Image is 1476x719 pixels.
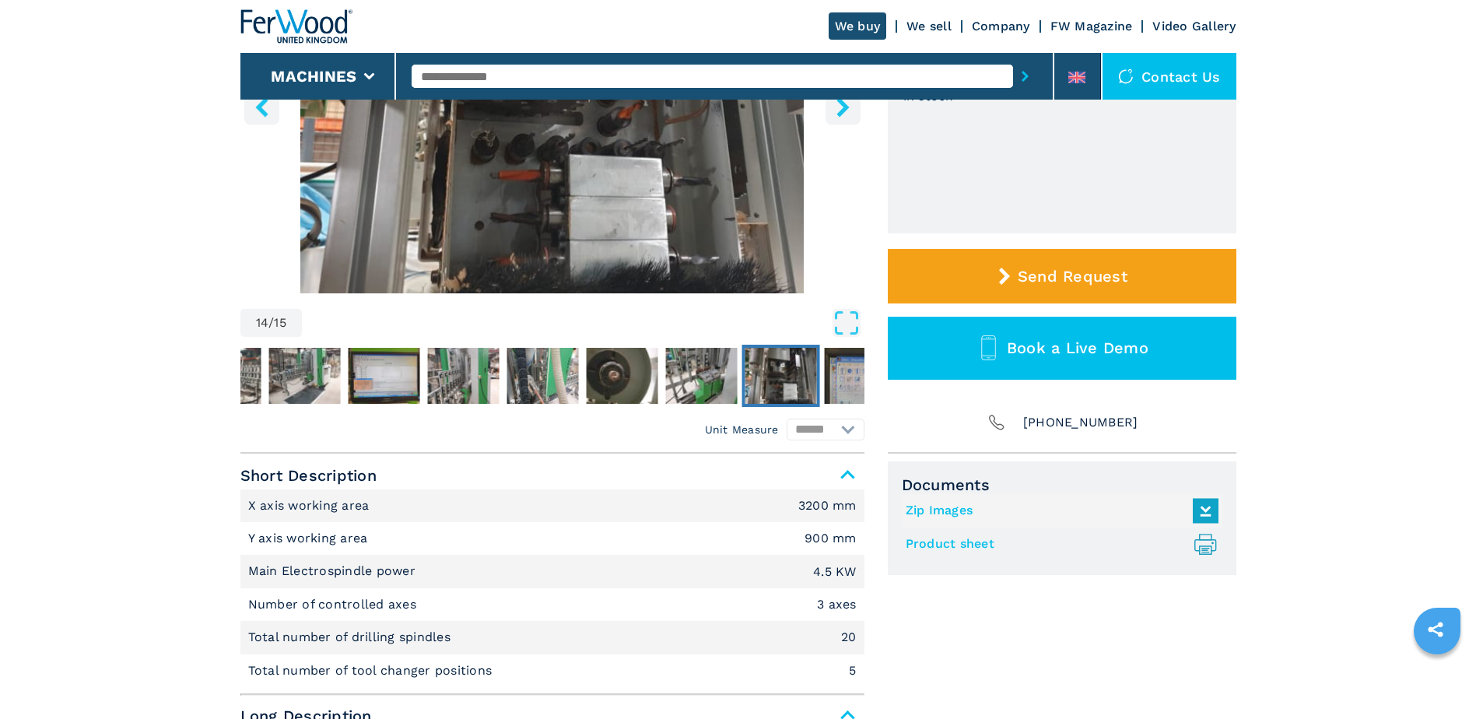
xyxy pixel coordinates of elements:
[906,531,1211,557] a: Product sheet
[427,348,499,404] img: d680b41c27af5b9c9bd20f35f5432cea
[186,345,264,407] button: Go to Slide 7
[1152,19,1236,33] a: Video Gallery
[829,12,887,40] a: We buy
[240,461,864,489] span: Short Description
[240,489,864,687] div: Short Description
[265,345,343,407] button: Go to Slide 8
[986,412,1008,433] img: Phone
[798,500,857,512] em: 3200 mm
[271,67,356,86] button: Machines
[306,309,861,337] button: Open Fullscreen
[1013,58,1037,94] button: submit-button
[813,566,857,578] em: 4.5 KW
[1007,338,1148,357] span: Book a Live Demo
[888,317,1236,380] button: Book a Live Demo
[274,317,286,329] span: 15
[841,631,857,644] em: 20
[745,348,816,404] img: fd9e8f9f78fc0b2ef4bb128318997514
[240,9,352,44] img: Ferwood
[189,348,261,404] img: ad56b6b34bb1547b6b2a0f51583b13e9
[1416,610,1455,649] a: sharethis
[888,249,1236,303] button: Send Request
[1050,19,1133,33] a: FW Magazine
[1410,649,1464,707] iframe: Chat
[248,629,455,646] p: Total number of drilling spindles
[268,348,340,404] img: 379d5b2facf4acbafacee10c5ea66e64
[742,345,819,407] button: Go to Slide 14
[902,475,1222,494] span: Documents
[1023,412,1138,433] span: [PHONE_NUMBER]
[662,345,740,407] button: Go to Slide 13
[256,317,269,329] span: 14
[503,345,581,407] button: Go to Slide 11
[583,345,661,407] button: Go to Slide 12
[849,665,856,677] em: 5
[248,662,496,679] p: Total number of tool changer positions
[824,348,896,404] img: ce226387dff0476808b4dbe4b31cac0f
[248,530,372,547] p: Y axis working area
[1018,267,1127,286] span: Send Request
[826,89,861,125] button: right-button
[507,348,578,404] img: ececd90fca581872fd1a8a7bab7d1194
[972,19,1030,33] a: Company
[1103,53,1236,100] div: Contact us
[348,348,419,404] img: 987f651ace67d47f70402673eeaf3044
[906,498,1211,524] a: Zip Images
[424,345,502,407] button: Go to Slide 10
[665,348,737,404] img: 04387519b5df48e05a3aceaec0cb7fe1
[586,348,657,404] img: 3452a12a8a274ef239f56a433ec6d230
[345,345,422,407] button: Go to Slide 9
[817,598,857,611] em: 3 axes
[268,317,274,329] span: /
[805,532,857,545] em: 900 mm
[705,422,779,437] em: Unit Measure
[906,19,952,33] a: We sell
[244,89,279,125] button: left-button
[248,596,421,613] p: Number of controlled axes
[1118,68,1134,84] img: Contact us
[248,497,373,514] p: X axis working area
[248,563,420,580] p: Main Electrospindle power
[821,345,899,407] button: Go to Slide 15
